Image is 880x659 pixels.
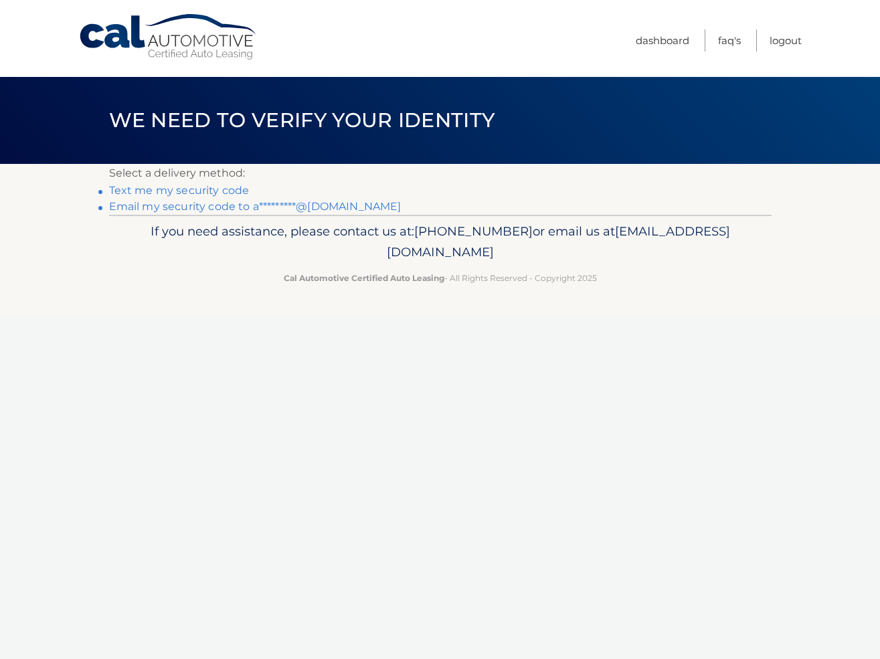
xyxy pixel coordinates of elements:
[718,29,741,52] a: FAQ's
[109,184,250,197] a: Text me my security code
[770,29,802,52] a: Logout
[118,221,763,264] p: If you need assistance, please contact us at: or email us at
[118,271,763,285] p: - All Rights Reserved - Copyright 2025
[109,108,495,132] span: We need to verify your identity
[284,273,444,283] strong: Cal Automotive Certified Auto Leasing
[414,223,533,239] span: [PHONE_NUMBER]
[109,164,772,183] p: Select a delivery method:
[78,13,259,61] a: Cal Automotive
[636,29,689,52] a: Dashboard
[109,200,402,213] a: Email my security code to a*********@[DOMAIN_NAME]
